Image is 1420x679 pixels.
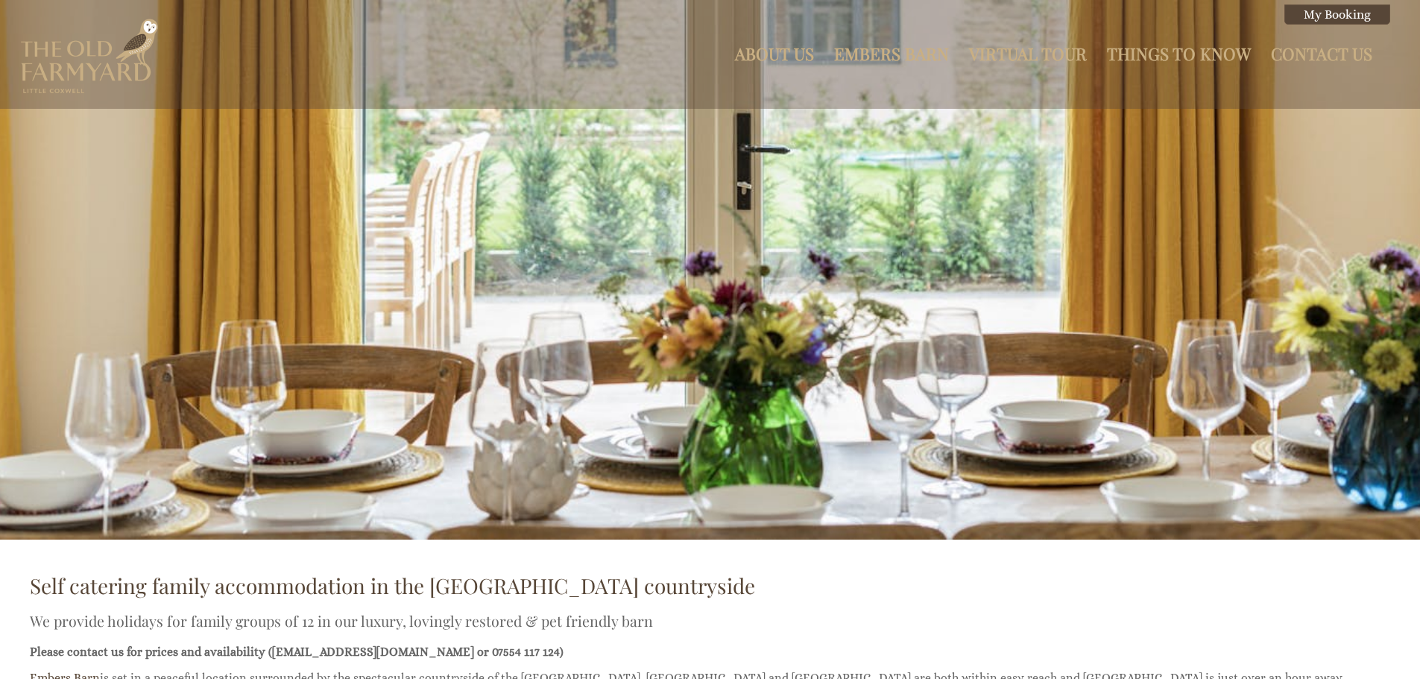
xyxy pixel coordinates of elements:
[21,19,159,94] img: The Old Farmyard
[30,645,564,659] strong: Please contact us for prices and availability ([EMAIL_ADDRESS][DOMAIN_NAME] or 07554 117 124)
[1284,4,1390,25] a: My Booking
[1271,42,1372,65] a: Contact Us
[735,42,814,65] a: About Us
[834,42,949,65] a: Embers Barn
[30,610,1372,632] h2: We provide holidays for family groups of 12 in our luxury, lovingly restored & pet friendly barn
[30,572,1372,599] h1: Self catering family accommodation in the [GEOGRAPHIC_DATA] countryside
[1107,42,1251,65] a: Things to Know
[969,42,1087,65] a: Virtual Tour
